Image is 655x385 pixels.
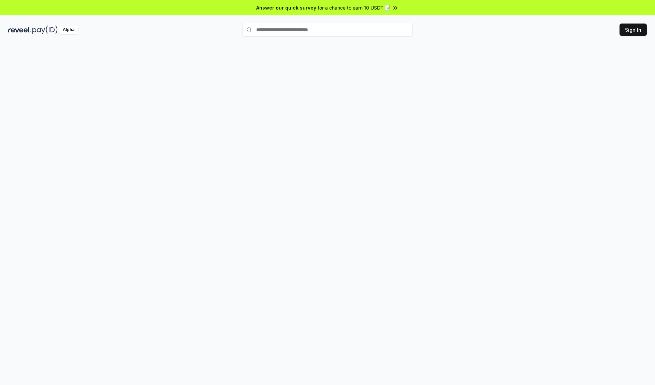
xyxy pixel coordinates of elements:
span: Answer our quick survey [256,4,316,11]
button: Sign In [620,24,647,36]
img: pay_id [32,26,58,34]
div: Alpha [59,26,78,34]
span: for a chance to earn 10 USDT 📝 [318,4,391,11]
img: reveel_dark [8,26,31,34]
